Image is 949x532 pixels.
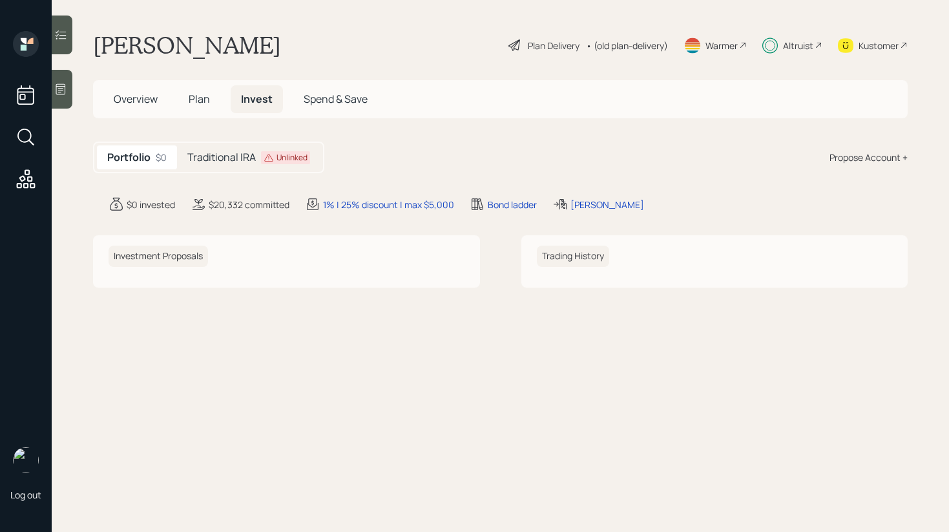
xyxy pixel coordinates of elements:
[156,151,167,164] div: $0
[304,92,368,106] span: Spend & Save
[109,246,208,267] h6: Investment Proposals
[13,447,39,473] img: retirable_logo.png
[586,39,668,52] div: • (old plan-delivery)
[10,489,41,501] div: Log out
[114,92,158,106] span: Overview
[93,31,281,59] h1: [PERSON_NAME]
[241,92,273,106] span: Invest
[189,92,210,106] span: Plan
[783,39,813,52] div: Altruist
[705,39,738,52] div: Warmer
[107,151,151,164] h5: Portfolio
[537,246,609,267] h6: Trading History
[127,198,175,211] div: $0 invested
[187,151,256,164] h5: Traditional IRA
[829,151,908,164] div: Propose Account +
[488,198,537,211] div: Bond ladder
[276,152,308,164] div: Unlinked
[859,39,899,52] div: Kustomer
[323,198,454,211] div: 1% | 25% discount | max $5,000
[528,39,579,52] div: Plan Delivery
[570,198,644,211] div: [PERSON_NAME]
[209,198,289,211] div: $20,332 committed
